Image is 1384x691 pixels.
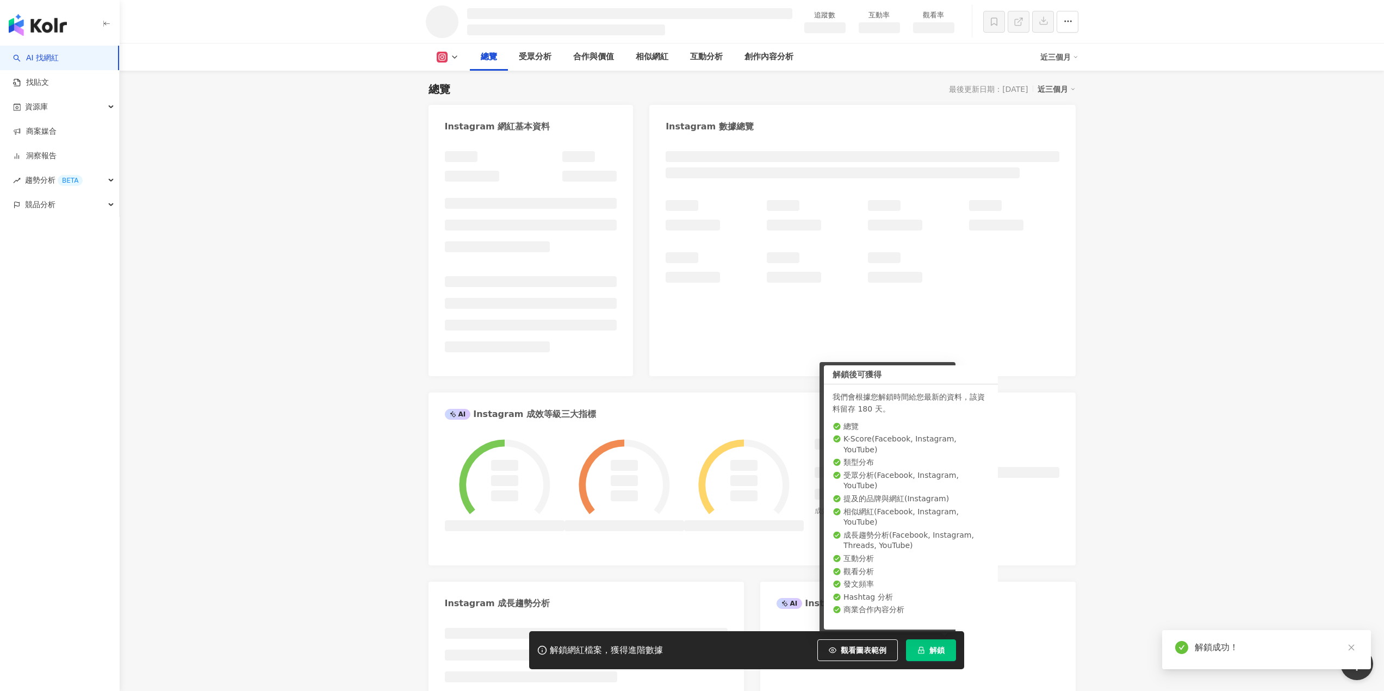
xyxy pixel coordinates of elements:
[833,434,989,455] li: K-Score ( Facebook, Instagram, YouTube )
[833,530,989,551] li: 成長趨勢分析 ( Facebook, Instagram, Threads, YouTube )
[833,494,989,505] li: 提及的品牌與網紅 ( Instagram )
[25,95,48,119] span: 資源庫
[1195,641,1358,654] div: 解鎖成功！
[13,53,59,64] a: searchAI 找網紅
[58,175,83,186] div: BETA
[445,408,596,420] div: Instagram 成效等級三大指標
[906,639,956,661] button: 解鎖
[833,457,989,468] li: 類型分布
[550,645,663,656] div: 解鎖網紅檔案，獲得進階數據
[9,14,67,36] img: logo
[445,121,550,133] div: Instagram 網紅基本資料
[817,639,898,661] button: 觀看圖表範例
[833,391,989,415] div: 我們會根據您解鎖時間給您最新的資料，該資料留存 180 天。
[777,597,910,609] div: Instagram 創作類型分佈
[824,365,998,384] div: 解鎖後可獲得
[445,409,471,420] div: AI
[13,77,49,88] a: 找貼文
[777,598,803,609] div: AI
[929,646,945,655] span: 解鎖
[690,51,723,64] div: 互動分析
[1348,644,1355,651] span: close
[429,82,450,97] div: 總覽
[833,507,989,528] li: 相似網紅 ( Facebook, Instagram, YouTube )
[1040,48,1078,66] div: 近三個月
[25,168,83,192] span: 趨勢分析
[949,85,1028,94] div: 最後更新日期：[DATE]
[917,646,925,654] span: lock
[1175,641,1188,654] span: check-circle
[666,121,754,133] div: Instagram 數據總覽
[573,51,614,64] div: 合作與價值
[636,51,668,64] div: 相似網紅
[519,51,551,64] div: 受眾分析
[833,421,989,432] li: 總覽
[815,507,1059,515] div: 成效等級 ：
[833,579,989,590] li: 發文頻率
[913,10,954,21] div: 觀看率
[13,151,57,161] a: 洞察報告
[744,51,793,64] div: 創作內容分析
[833,592,989,603] li: Hashtag 分析
[841,646,886,655] span: 觀看圖表範例
[1038,82,1076,96] div: 近三個月
[833,553,989,564] li: 互動分析
[481,51,497,64] div: 總覽
[13,177,21,184] span: rise
[445,597,550,609] div: Instagram 成長趨勢分析
[804,10,846,21] div: 追蹤數
[25,192,55,217] span: 競品分析
[13,126,57,137] a: 商案媒合
[833,470,989,491] li: 受眾分析 ( Facebook, Instagram, YouTube )
[833,605,989,615] li: 商業合作內容分析
[859,10,900,21] div: 互動率
[833,567,989,577] li: 觀看分析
